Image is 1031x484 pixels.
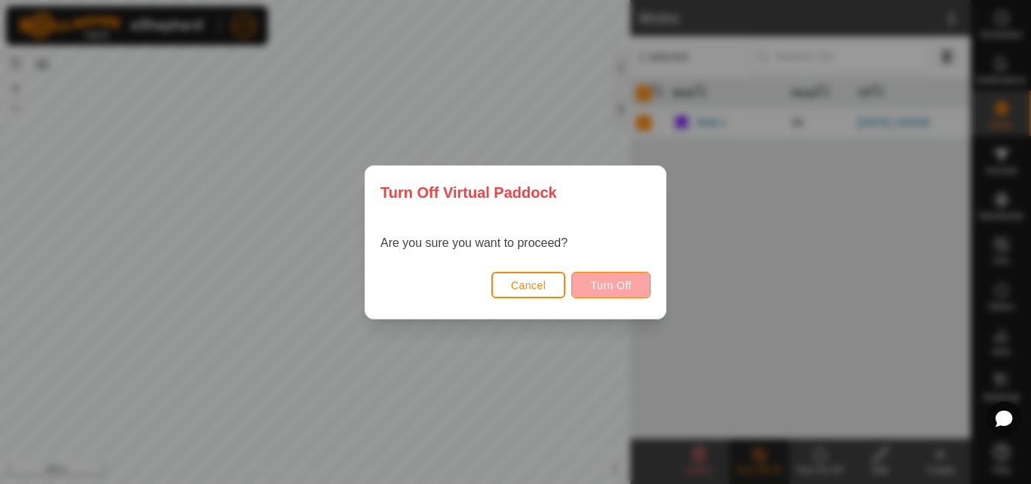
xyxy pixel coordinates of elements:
span: Turn Off Virtual Paddock [380,181,557,204]
span: Turn Off [590,279,632,291]
p: Are you sure you want to proceed? [380,234,568,252]
button: Turn Off [571,272,651,298]
button: Cancel [491,272,566,298]
span: Cancel [511,279,546,291]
